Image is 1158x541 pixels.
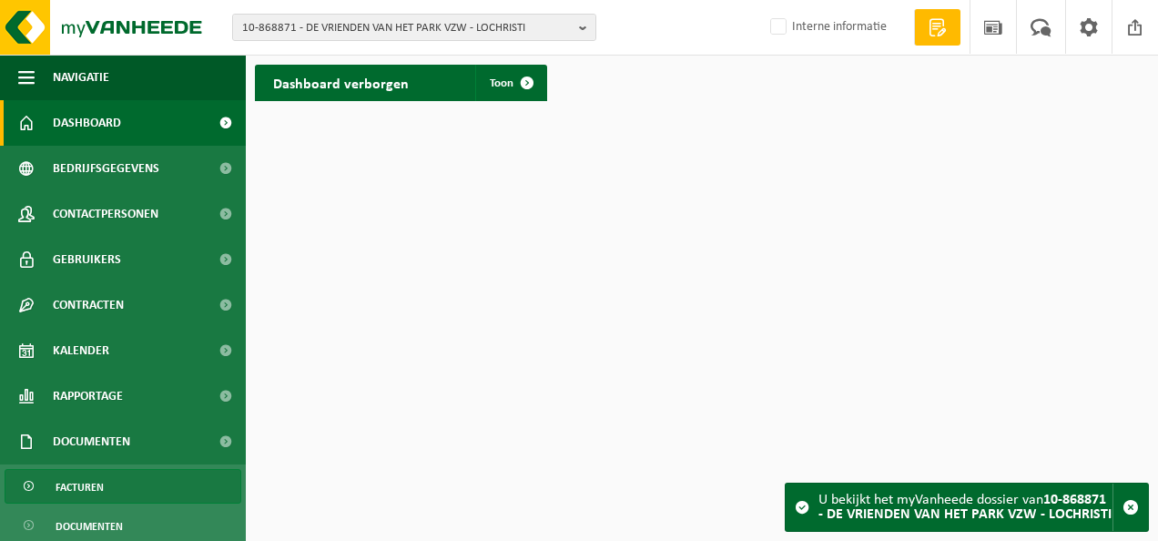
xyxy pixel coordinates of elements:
h2: Dashboard verborgen [255,65,427,100]
strong: 10-868871 - DE VRIENDEN VAN HET PARK VZW - LOCHRISTI [818,493,1112,522]
span: Contactpersonen [53,191,158,237]
span: Dashboard [53,100,121,146]
span: Rapportage [53,373,123,419]
div: U bekijkt het myVanheede dossier van [818,484,1112,531]
span: Bedrijfsgegevens [53,146,159,191]
span: Facturen [56,470,104,505]
label: Interne informatie [767,14,887,41]
span: Documenten [53,419,130,464]
span: 10-868871 - DE VRIENDEN VAN HET PARK VZW - LOCHRISTI [242,15,572,42]
span: Kalender [53,328,109,373]
a: Facturen [5,469,241,504]
span: Contracten [53,282,124,328]
button: 10-868871 - DE VRIENDEN VAN HET PARK VZW - LOCHRISTI [232,14,596,41]
a: Toon [475,65,545,101]
span: Navigatie [53,55,109,100]
span: Toon [490,77,513,89]
span: Gebruikers [53,237,121,282]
